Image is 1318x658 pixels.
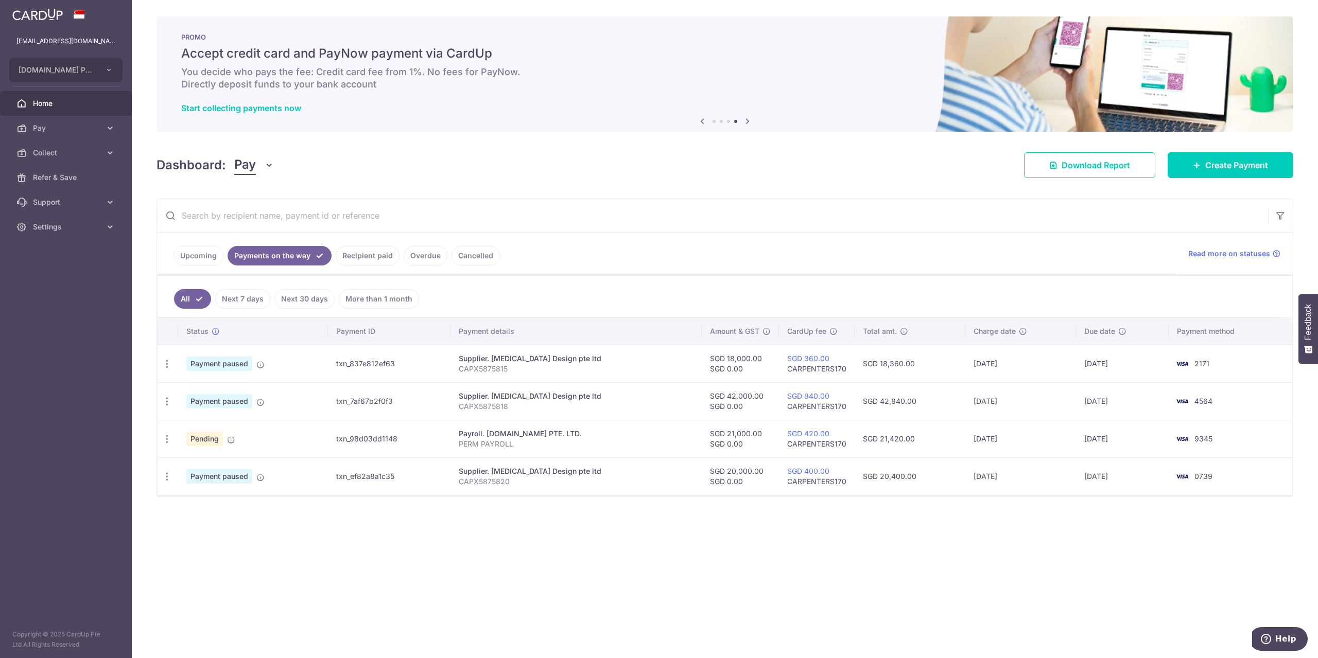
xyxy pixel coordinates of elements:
[779,382,855,420] td: CARPENTERS170
[1194,472,1212,481] span: 0739
[234,155,256,175] span: Pay
[1188,248,1270,259] span: Read more on statuses
[1062,159,1130,171] span: Download Report
[186,432,223,446] span: Pending
[855,345,965,382] td: SGD 18,360.00
[702,382,779,420] td: SGD 42,000.00 SGD 0.00
[12,8,63,21] img: CardUp
[186,469,252,484] span: Payment paused
[228,246,332,265] a: Payments on the way
[779,457,855,495] td: CARPENTERS170
[1252,627,1308,653] iframe: Opens a widget where you can find more information
[186,357,252,371] span: Payment paused
[19,65,95,75] span: [DOMAIN_NAME] PTE. LTD.
[459,364,693,374] p: CAPX5875815
[328,345,451,382] td: txn_837e812ef63
[181,103,301,113] a: Start collecting payments now
[1194,397,1212,405] span: 4564
[459,401,693,412] p: CAPX5875818
[174,289,211,309] a: All
[787,326,826,336] span: CardUp fee
[1169,318,1292,345] th: Payment method
[459,476,693,487] p: CAPX5875820
[1194,359,1209,368] span: 2171
[459,353,693,364] div: Supplier. [MEDICAL_DATA] Design pte ltd
[779,420,855,457] td: CARPENTERS170
[1194,434,1212,443] span: 9345
[452,246,500,265] a: Cancelled
[174,246,223,265] a: Upcoming
[1304,304,1313,340] span: Feedback
[1172,470,1192,483] img: Bank Card
[459,439,693,449] p: PERM PAYROLL
[1188,248,1280,259] a: Read more on statuses
[339,289,419,309] a: More than 1 month
[1172,433,1192,445] img: Bank Card
[157,156,226,174] h4: Dashboard:
[459,466,693,476] div: Supplier. [MEDICAL_DATA] Design pte ltd
[1076,420,1169,457] td: [DATE]
[1172,395,1192,407] img: Bank Card
[459,429,693,439] div: Payroll. [DOMAIN_NAME] PTE. LTD.
[787,429,829,438] a: SGD 420.00
[787,467,829,475] a: SGD 400.00
[328,318,451,345] th: Payment ID
[450,318,702,345] th: Payment details
[181,33,1269,41] p: PROMO
[336,246,400,265] a: Recipient paid
[181,66,1269,91] h6: You decide who pays the fee: Credit card fee from 1%. No fees for PayNow. Directly deposit funds ...
[787,392,829,400] a: SGD 840.00
[974,326,1016,336] span: Charge date
[157,199,1268,232] input: Search by recipient name, payment id or reference
[186,326,209,336] span: Status
[787,354,829,363] a: SGD 360.00
[328,457,451,495] td: txn_ef82a8a1c35
[328,420,451,457] td: txn_98d03dd1148
[965,382,1076,420] td: [DATE]
[1024,152,1155,178] a: Download Report
[33,123,101,133] span: Pay
[702,420,779,457] td: SGD 21,000.00 SGD 0.00
[965,345,1076,382] td: [DATE]
[863,326,897,336] span: Total amt.
[1076,345,1169,382] td: [DATE]
[855,457,965,495] td: SGD 20,400.00
[157,16,1293,132] img: paynow Banner
[459,391,693,401] div: Supplier. [MEDICAL_DATA] Design pte ltd
[33,98,101,109] span: Home
[1076,382,1169,420] td: [DATE]
[702,345,779,382] td: SGD 18,000.00 SGD 0.00
[779,345,855,382] td: CARPENTERS170
[965,457,1076,495] td: [DATE]
[710,326,759,336] span: Amount & GST
[404,246,447,265] a: Overdue
[234,155,274,175] button: Pay
[855,420,965,457] td: SGD 21,420.00
[1168,152,1293,178] a: Create Payment
[33,148,101,158] span: Collect
[186,394,252,408] span: Payment paused
[215,289,270,309] a: Next 7 days
[33,197,101,207] span: Support
[274,289,335,309] a: Next 30 days
[181,45,1269,62] h5: Accept credit card and PayNow payment via CardUp
[1205,159,1268,171] span: Create Payment
[1298,294,1318,364] button: Feedback - Show survey
[1172,358,1192,370] img: Bank Card
[1084,326,1115,336] span: Due date
[965,420,1076,457] td: [DATE]
[16,36,115,46] p: [EMAIL_ADDRESS][DOMAIN_NAME]
[33,172,101,183] span: Refer & Save
[702,457,779,495] td: SGD 20,000.00 SGD 0.00
[9,58,123,82] button: [DOMAIN_NAME] PTE. LTD.
[1076,457,1169,495] td: [DATE]
[33,222,101,232] span: Settings
[855,382,965,420] td: SGD 42,840.00
[328,382,451,420] td: txn_7af67b2f0f3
